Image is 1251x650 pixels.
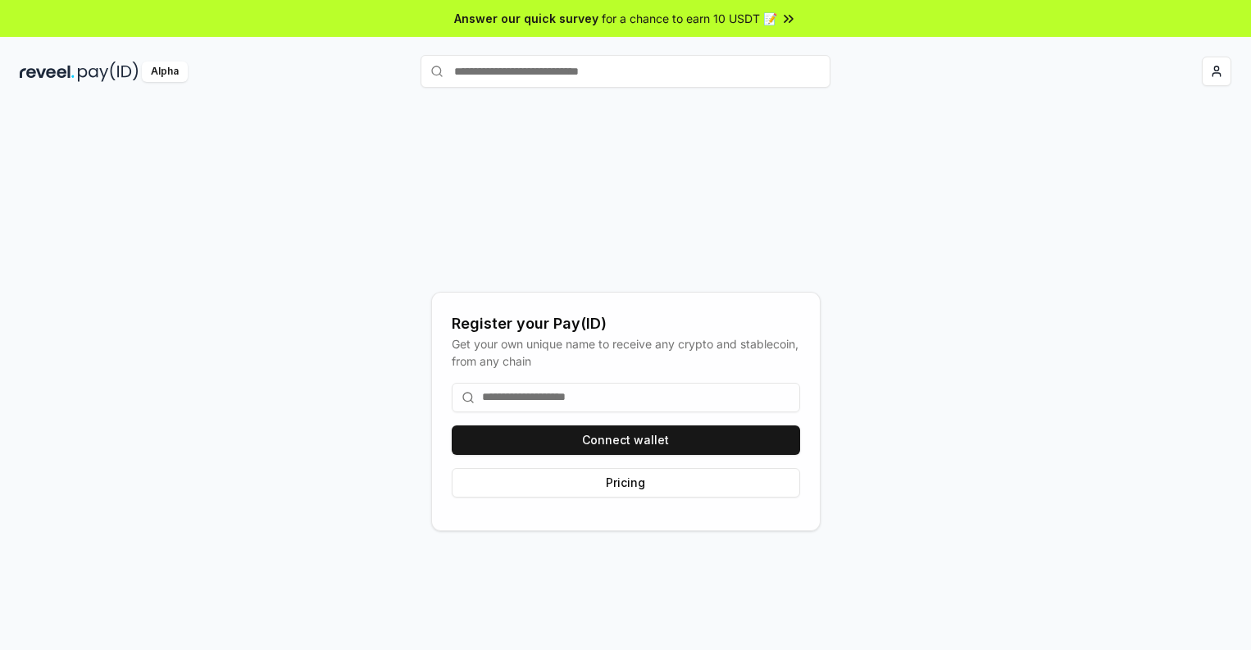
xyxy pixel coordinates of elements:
img: reveel_dark [20,61,75,82]
img: pay_id [78,61,139,82]
button: Pricing [452,468,800,498]
div: Get your own unique name to receive any crypto and stablecoin, from any chain [452,335,800,370]
div: Register your Pay(ID) [452,312,800,335]
span: for a chance to earn 10 USDT 📝 [602,10,777,27]
div: Alpha [142,61,188,82]
span: Answer our quick survey [454,10,598,27]
button: Connect wallet [452,425,800,455]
